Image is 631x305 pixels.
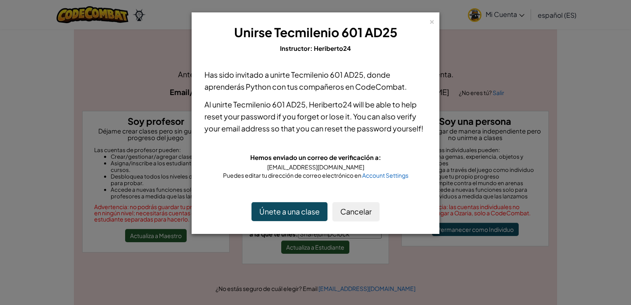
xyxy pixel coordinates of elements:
[234,24,272,40] span: Unirse
[332,202,380,221] button: Cancelar
[204,163,427,171] div: [EMAIL_ADDRESS][DOMAIN_NAME]
[233,100,306,109] span: Tecmilenio 601 AD25
[246,82,271,91] span: Python
[280,44,314,52] span: Instructor:
[251,202,327,221] button: Únete a una clase
[204,100,233,109] span: Al unirte
[314,44,351,52] span: Heriberto24
[271,82,407,91] span: con tus compañeros en CodeCombat.
[274,24,397,40] span: Tecmilenio 601 AD25
[429,16,435,25] div: ×
[204,70,291,79] span: Has sido invitado a unirte
[291,70,363,79] span: Tecmilenio 601 AD25
[309,100,352,109] span: Heriberto24
[223,172,362,179] span: Puedes editar tu dirección de correo electrónico en
[306,100,309,109] span: ,
[250,153,381,161] span: Hemos enviado un correo de verificación a:
[362,172,408,179] a: Account Settings
[204,100,423,133] span: will be able to help reset your password if you forget or lose it. You can also verify your email...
